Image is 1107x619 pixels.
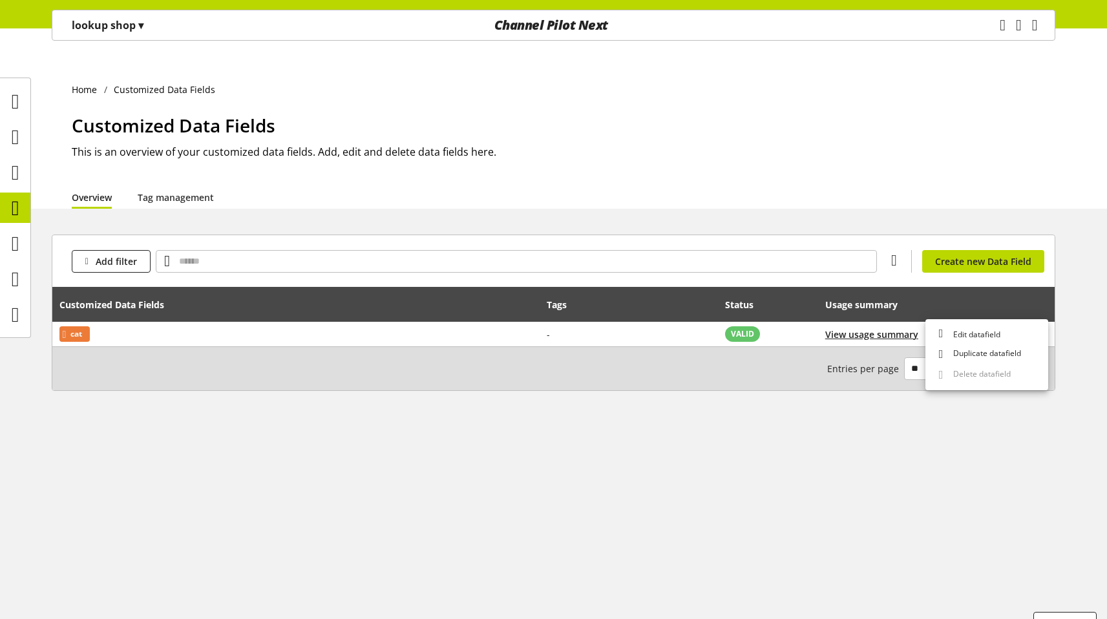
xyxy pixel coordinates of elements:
span: VALID [731,328,754,340]
span: Edit datafield [948,329,1000,340]
nav: main navigation [52,10,1055,41]
div: Status [725,298,766,311]
span: Create new Data Field [935,255,1031,268]
button: View usage summary [825,328,918,341]
small: 1-1 / 1 [827,357,978,380]
p: lookup shop [72,17,143,33]
a: Home [72,83,104,96]
span: ▾ [138,18,143,32]
div: Usage summary [825,298,911,311]
div: Customized Data Fields [59,298,177,311]
a: Tag management [138,191,214,204]
a: Create new Data Field [922,250,1044,273]
button: Add filter [72,250,151,273]
span: Duplicate datafield [948,348,1021,361]
span: - [547,328,550,341]
span: cat [70,326,82,342]
span: Delete datafield [948,368,1011,382]
span: Add filter [96,255,137,268]
a: Edit datafield [925,324,1048,344]
h2: This is an overview of your customized data fields. Add, edit and delete data fields here. [72,144,1055,160]
span: Customized Data Fields [72,113,275,138]
a: Overview [72,191,112,204]
div: Tags [547,298,567,311]
span: Entries per page [827,362,904,375]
